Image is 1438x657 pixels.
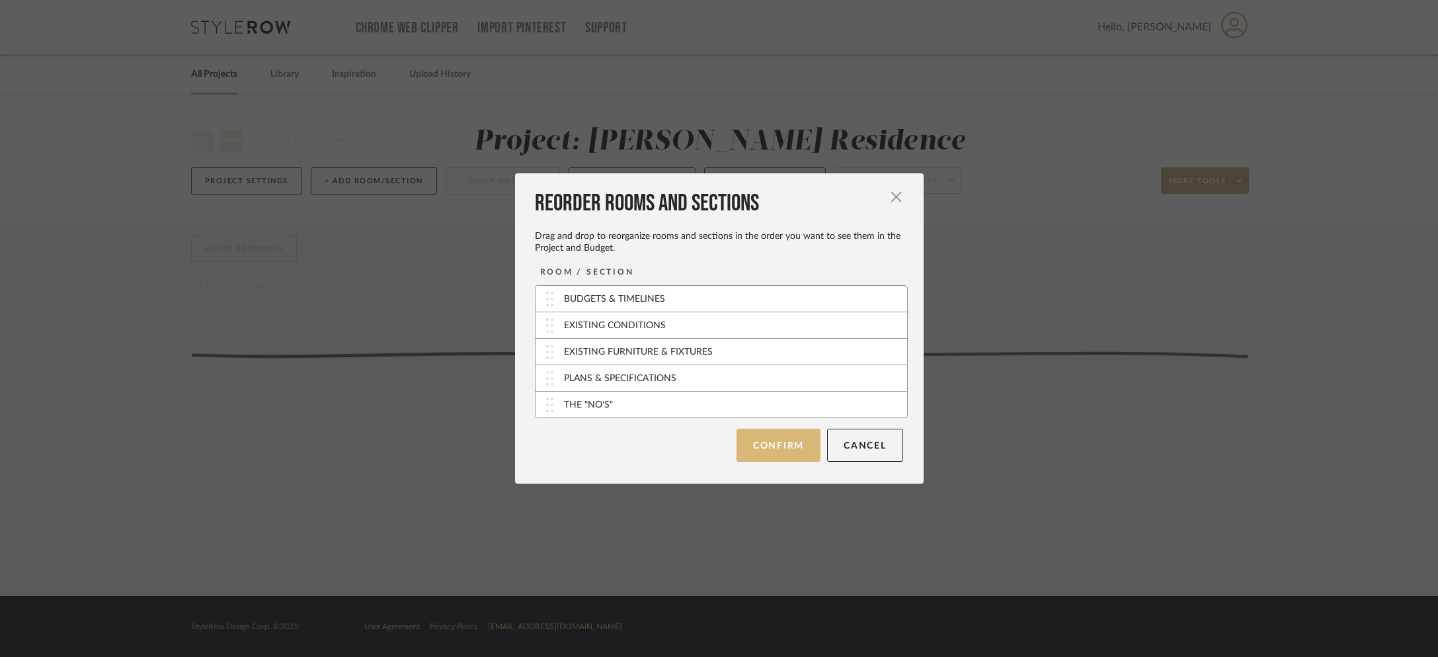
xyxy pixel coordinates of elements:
div: BUDGETS & TIMELINES [564,292,665,306]
img: vertical-grip.svg [546,371,553,386]
img: vertical-grip.svg [546,345,553,359]
img: vertical-grip.svg [546,398,553,412]
button: Cancel [827,429,903,462]
div: PLANS & SPECIFICATIONS [564,372,676,386]
div: EXISTING FURNITURE & FIXTURES [564,345,713,359]
img: vertical-grip.svg [546,292,553,306]
div: ROOM / SECTION [540,265,634,279]
div: Drag and drop to reorganize rooms and sections in the order you want to see them in the Project a... [535,230,903,254]
button: Confirm [737,429,820,462]
div: EXISTING CONDITIONS [564,319,666,333]
img: vertical-grip.svg [546,318,553,333]
button: Close [883,184,910,210]
div: Reorder Rooms and Sections [535,189,903,218]
div: THE "NO'S" [564,398,613,412]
